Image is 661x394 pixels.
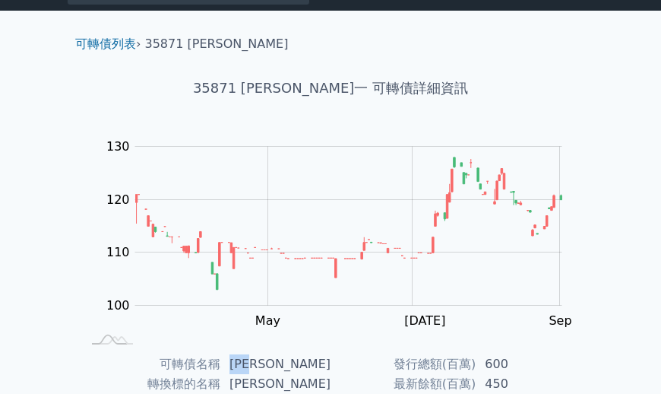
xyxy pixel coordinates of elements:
[81,374,220,394] td: 轉換標的名稱
[220,374,330,394] td: [PERSON_NAME]
[81,354,220,374] td: 可轉債名稱
[330,374,476,394] td: 最新餘額(百萬)
[549,313,571,328] tspan: Sep
[106,139,130,154] tspan: 130
[404,313,445,328] tspan: [DATE]
[106,298,130,313] tspan: 100
[99,139,585,329] g: Chart
[476,354,580,374] td: 600
[255,313,280,328] tspan: May
[63,78,598,99] h1: 35871 [PERSON_NAME]一 可轉債詳細資訊
[330,354,476,374] td: 發行總額(百萬)
[220,354,330,374] td: [PERSON_NAME]
[476,374,580,394] td: 450
[75,37,136,51] a: 可轉債列表
[75,35,141,53] li: ›
[106,192,130,207] tspan: 120
[145,35,289,53] li: 35871 [PERSON_NAME]
[106,245,130,259] tspan: 110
